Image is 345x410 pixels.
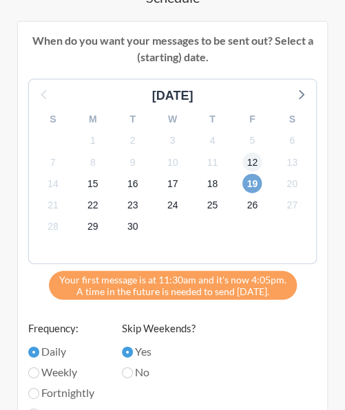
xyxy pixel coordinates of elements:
[123,131,143,150] span: Thursday, October 2, 2025
[202,131,222,150] span: Saturday, October 4, 2025
[28,32,317,65] p: When do you want your messages to be sent out? Select a (starting) date.
[282,173,302,193] span: Monday, October 20, 2025
[123,173,143,193] span: Thursday, October 16, 2025
[28,387,39,398] input: Fortnightly
[147,86,199,105] div: [DATE]
[49,270,297,299] div: A time in the future is needed to send [DATE].
[83,217,103,236] span: Wednesday, October 29, 2025
[122,346,133,357] input: Yes
[232,108,272,129] div: F
[163,152,182,171] span: Friday, October 10, 2025
[28,343,94,359] label: Daily
[43,152,63,171] span: Tuesday, October 7, 2025
[163,195,182,215] span: Friday, October 24, 2025
[242,195,262,215] span: Sunday, October 26, 2025
[202,195,222,215] span: Saturday, October 25, 2025
[122,320,196,336] label: Skip Weekends?
[43,173,63,193] span: Tuesday, October 14, 2025
[73,108,113,129] div: M
[28,346,39,357] input: Daily
[282,152,302,171] span: Monday, October 13, 2025
[33,108,73,129] div: S
[43,217,63,236] span: Tuesday, October 28, 2025
[163,131,182,150] span: Friday, October 3, 2025
[122,363,196,380] label: No
[28,363,94,380] label: Weekly
[202,152,222,171] span: Saturday, October 11, 2025
[153,108,193,129] div: W
[83,173,103,193] span: Wednesday, October 15, 2025
[113,108,153,129] div: T
[122,343,196,359] label: Yes
[28,320,94,336] label: Frequency:
[123,195,143,215] span: Thursday, October 23, 2025
[83,131,103,150] span: Wednesday, October 1, 2025
[123,217,143,236] span: Thursday, October 30, 2025
[122,367,133,378] input: No
[242,131,262,150] span: Sunday, October 5, 2025
[43,195,63,215] span: Tuesday, October 21, 2025
[242,173,262,193] span: Sunday, October 19, 2025
[28,367,39,378] input: Weekly
[242,152,262,171] span: Sunday, October 12, 2025
[282,131,302,150] span: Monday, October 6, 2025
[83,152,103,171] span: Wednesday, October 8, 2025
[28,384,94,400] label: Fortnightly
[163,173,182,193] span: Friday, October 17, 2025
[272,108,312,129] div: S
[83,195,103,215] span: Wednesday, October 22, 2025
[59,273,286,285] span: Your first message is at 11:30am and it's now 4:05pm.
[202,173,222,193] span: Saturday, October 18, 2025
[123,152,143,171] span: Thursday, October 9, 2025
[192,108,232,129] div: T
[282,195,302,215] span: Monday, October 27, 2025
